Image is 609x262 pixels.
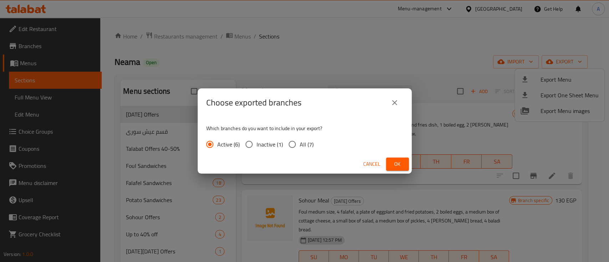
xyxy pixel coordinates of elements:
[360,158,383,171] button: Cancel
[386,94,403,111] button: close
[392,160,403,169] span: Ok
[363,160,380,169] span: Cancel
[206,97,301,108] h2: Choose exported branches
[206,125,403,132] p: Which branches do you want to include in your export?
[300,140,314,149] span: All (7)
[257,140,283,149] span: Inactive (1)
[386,158,409,171] button: Ok
[217,140,240,149] span: Active (6)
